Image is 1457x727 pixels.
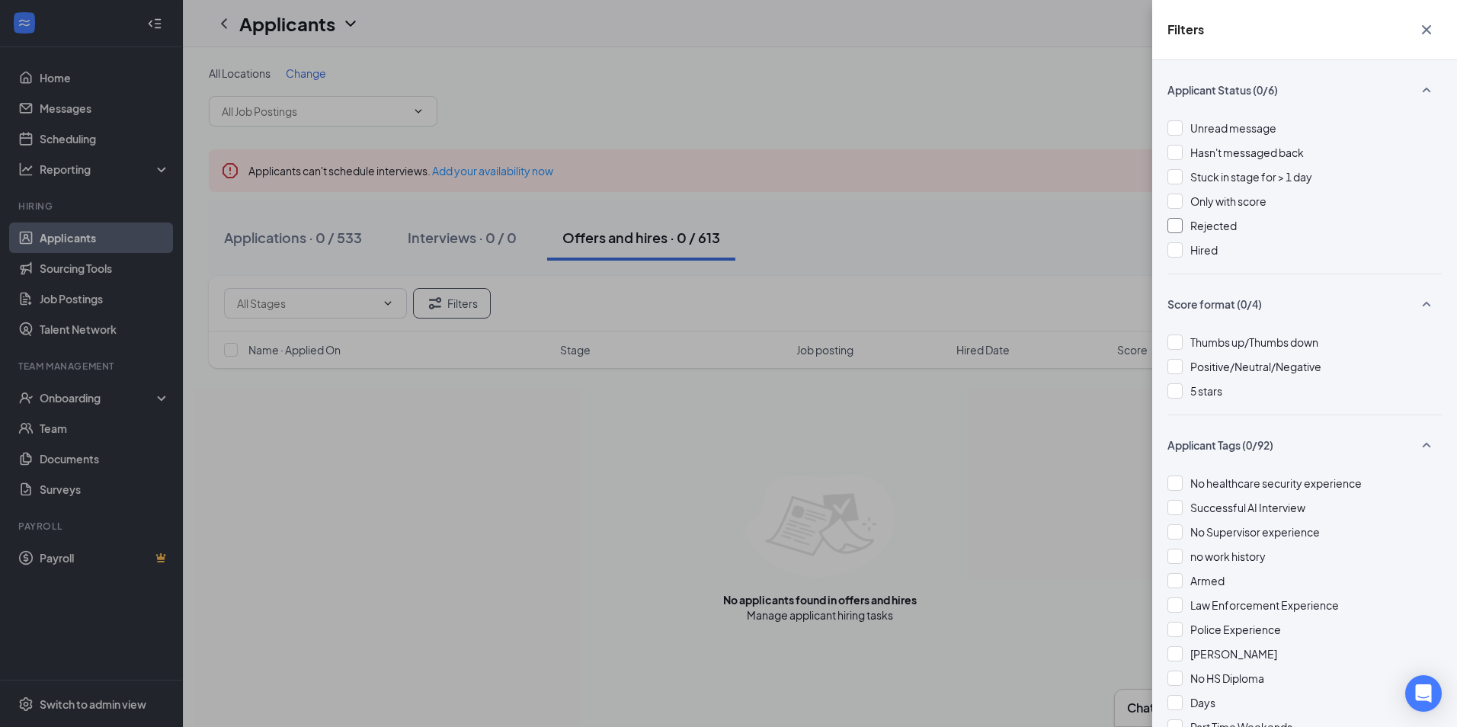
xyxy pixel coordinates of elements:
h5: Filters [1167,21,1204,38]
span: Thumbs up/Thumbs down [1190,335,1318,349]
span: [PERSON_NAME] [1190,647,1277,661]
span: 5 stars [1190,384,1222,398]
span: Law Enforcement Experience [1190,598,1339,612]
svg: Cross [1417,21,1436,39]
span: Score format (0/4) [1167,296,1262,312]
button: SmallChevronUp [1411,290,1442,319]
span: Successful AI Interview [1190,501,1305,514]
span: Hired [1190,243,1218,257]
span: Positive/Neutral/Negative [1190,360,1321,373]
div: Open Intercom Messenger [1405,675,1442,712]
button: Cross [1411,15,1442,44]
button: SmallChevronUp [1411,75,1442,104]
span: Applicant Tags (0/92) [1167,437,1273,453]
svg: SmallChevronUp [1417,436,1436,454]
span: Unread message [1190,121,1276,135]
svg: SmallChevronUp [1417,295,1436,313]
span: Only with score [1190,194,1266,208]
span: Applicant Status (0/6) [1167,82,1278,98]
span: Days [1190,696,1215,709]
span: no work history [1190,549,1266,563]
svg: SmallChevronUp [1417,81,1436,99]
span: Armed [1190,574,1225,588]
span: Hasn't messaged back [1190,146,1304,159]
button: SmallChevronUp [1411,431,1442,460]
span: Police Experience [1190,623,1281,636]
span: No Supervisor experience [1190,525,1320,539]
span: No healthcare security experience [1190,476,1362,490]
span: Rejected [1190,219,1237,232]
span: Stuck in stage for > 1 day [1190,170,1312,184]
span: No HS Diploma [1190,671,1264,685]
